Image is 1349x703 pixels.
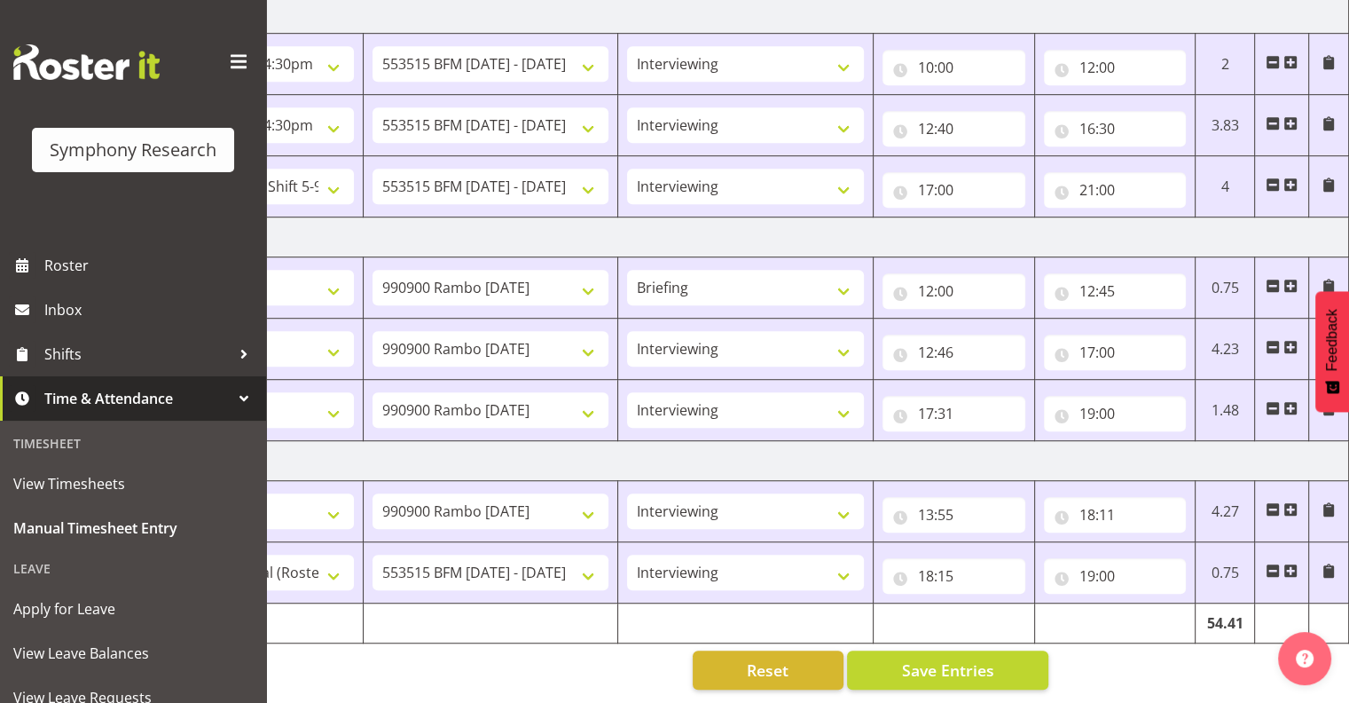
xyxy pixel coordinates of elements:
[882,273,1025,309] input: Click to select...
[1196,34,1255,95] td: 2
[1296,650,1314,667] img: help-xxl-2.png
[4,425,262,462] div: Timesheet
[1196,604,1255,644] td: 54.41
[1044,335,1187,370] input: Click to select...
[747,659,788,682] span: Reset
[1044,111,1187,146] input: Click to select...
[44,252,257,279] span: Roster
[4,550,262,587] div: Leave
[1044,50,1187,85] input: Click to select...
[882,172,1025,208] input: Click to select...
[4,587,262,631] a: Apply for Leave
[1315,291,1349,412] button: Feedback - Show survey
[1196,542,1255,604] td: 0.75
[44,296,257,323] span: Inbox
[13,640,253,667] span: View Leave Balances
[4,631,262,675] a: View Leave Balances
[901,659,993,682] span: Save Entries
[13,470,253,497] span: View Timesheets
[1044,273,1187,309] input: Click to select...
[13,596,253,622] span: Apply for Leave
[847,651,1048,690] button: Save Entries
[1196,319,1255,380] td: 4.23
[882,335,1025,370] input: Click to select...
[50,137,216,163] div: Symphony Research
[882,111,1025,146] input: Click to select...
[882,558,1025,594] input: Click to select...
[882,50,1025,85] input: Click to select...
[1324,309,1340,371] span: Feedback
[693,651,843,690] button: Reset
[1196,257,1255,319] td: 0.75
[882,497,1025,533] input: Click to select...
[44,341,231,367] span: Shifts
[1044,497,1187,533] input: Click to select...
[1196,156,1255,217] td: 4
[1196,95,1255,156] td: 3.83
[4,462,262,506] a: View Timesheets
[1044,396,1187,431] input: Click to select...
[1196,380,1255,441] td: 1.48
[1196,481,1255,542] td: 4.27
[882,396,1025,431] input: Click to select...
[108,217,1349,257] td: [DATE]
[44,385,231,412] span: Time & Attendance
[13,515,253,541] span: Manual Timesheet Entry
[108,441,1349,481] td: [DATE]
[4,506,262,550] a: Manual Timesheet Entry
[1044,558,1187,594] input: Click to select...
[13,44,160,80] img: Rosterit website logo
[1044,172,1187,208] input: Click to select...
